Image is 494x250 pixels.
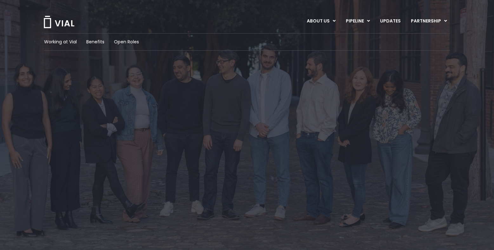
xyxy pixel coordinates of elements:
[406,16,452,27] a: PARTNERSHIPMenu Toggle
[375,16,405,27] a: UPDATES
[86,39,104,45] a: Benefits
[302,16,340,27] a: ABOUT USMenu Toggle
[341,16,375,27] a: PIPELINEMenu Toggle
[43,16,75,28] img: Vial Logo
[114,39,139,45] a: Open Roles
[44,39,77,45] a: Working at Vial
